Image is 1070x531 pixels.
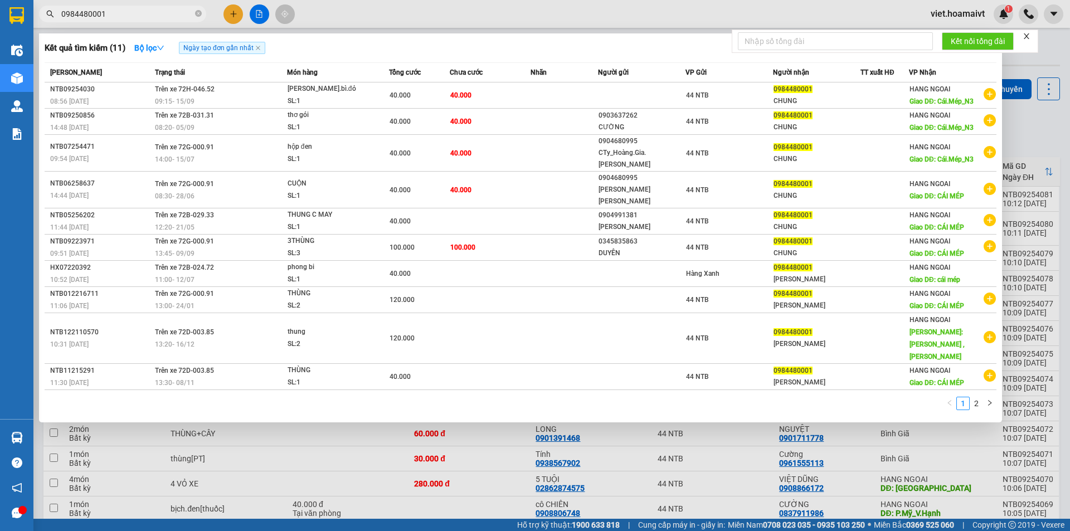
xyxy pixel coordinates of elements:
[155,85,215,93] span: Trên xe 72H-046.52
[50,155,89,163] span: 09:54 [DATE]
[6,62,13,70] span: environment
[390,91,411,99] span: 40.000
[390,118,411,125] span: 40.000
[9,7,24,24] img: logo-vxr
[774,300,860,311] div: [PERSON_NAME]
[390,373,411,381] span: 40.000
[155,237,214,245] span: Trên xe 72G-000.91
[1023,32,1030,40] span: close
[155,111,214,119] span: Trên xe 72B-031.31
[155,276,194,284] span: 11:00 - 12/07
[774,221,860,233] div: CHUNG
[155,98,194,105] span: 09:15 - 15/09
[909,250,964,257] span: Giao DĐ: CÁI MÉP
[685,69,707,76] span: VP Gửi
[50,250,89,257] span: 09:51 [DATE]
[951,35,1005,47] span: Kết nối tổng đài
[12,483,22,493] span: notification
[774,367,813,374] span: 0984480001
[155,379,194,387] span: 13:30 - 08/11
[50,69,102,76] span: [PERSON_NAME]
[155,124,194,131] span: 08:20 - 05/09
[50,262,152,274] div: HX07220392
[288,221,371,233] div: SL: 1
[774,211,813,219] span: 0984480001
[909,316,950,324] span: HANG NGOAI
[155,290,214,298] span: Trên xe 72G-000.91
[390,217,411,225] span: 40.000
[155,192,194,200] span: 08:30 - 28/06
[909,85,950,93] span: HANG NGOAI
[983,397,996,410] li: Next Page
[909,180,950,188] span: HANG NGOAI
[155,367,214,374] span: Trên xe 72D-003.85
[686,334,709,342] span: 44 NTB
[909,98,974,105] span: Giao DĐ: Cái.Mép_N3
[970,397,983,410] a: 2
[50,276,89,284] span: 10:52 [DATE]
[11,128,23,140] img: solution-icon
[984,214,996,226] span: plus-circle
[157,44,164,52] span: down
[774,247,860,259] div: CHUNG
[909,379,964,387] span: Giao DĐ: CÁI MÉP
[390,334,415,342] span: 120.000
[984,88,996,100] span: plus-circle
[255,45,261,51] span: close
[599,236,685,247] div: 0345835863
[50,98,89,105] span: 08:56 [DATE]
[860,69,894,76] span: TT xuất HĐ
[11,100,23,112] img: warehouse-icon
[46,10,54,18] span: search
[774,153,860,165] div: CHUNG
[288,121,371,134] div: SL: 1
[686,217,709,225] span: 44 NTB
[77,61,147,82] b: 154/1 Bình Giã, P 8
[288,109,371,121] div: thơ gói
[50,192,89,199] span: 14:44 [DATE]
[77,62,85,70] span: environment
[984,146,996,158] span: plus-circle
[450,149,471,157] span: 40.000
[983,397,996,410] button: right
[984,331,996,343] span: plus-circle
[686,149,709,157] span: 44 NTB
[288,288,371,300] div: THÙNG
[986,400,993,406] span: right
[288,141,371,153] div: hộp đen
[288,300,371,312] div: SL: 2
[50,178,152,189] div: NTB06258637
[390,270,411,277] span: 40.000
[598,69,629,76] span: Người gửi
[774,180,813,188] span: 0984480001
[50,302,89,310] span: 11:06 [DATE]
[774,111,813,119] span: 0984480001
[909,328,965,361] span: [PERSON_NAME]: [PERSON_NAME] ,[PERSON_NAME]
[288,95,371,108] div: SL: 1
[984,293,996,305] span: plus-circle
[774,121,860,133] div: CHUNG
[288,235,371,247] div: 3THÙNG
[774,274,860,285] div: [PERSON_NAME]
[774,338,860,350] div: [PERSON_NAME]
[134,43,164,52] strong: Bộ lọc
[61,8,193,20] input: Tìm tên, số ĐT hoặc mã đơn
[450,186,471,194] span: 40.000
[599,184,685,207] div: [PERSON_NAME] [PERSON_NAME]
[909,223,964,231] span: Giao DĐ: CÁI MÉP
[195,9,202,20] span: close-circle
[909,124,974,131] span: Giao DĐ: Cái.Mép_N3
[774,95,860,107] div: CHUNG
[155,340,194,348] span: 13:20 - 16/12
[288,261,371,274] div: phong bi
[599,110,685,121] div: 0903637262
[12,457,22,468] span: question-circle
[909,237,950,245] span: HANG NGOAI
[50,236,152,247] div: NTB09223971
[984,183,996,195] span: plus-circle
[288,178,371,190] div: CUỘN
[909,111,950,119] span: HANG NGOAI
[599,121,685,133] div: CƯỜNG
[50,379,89,387] span: 11:30 [DATE]
[50,340,89,348] span: 10:31 [DATE]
